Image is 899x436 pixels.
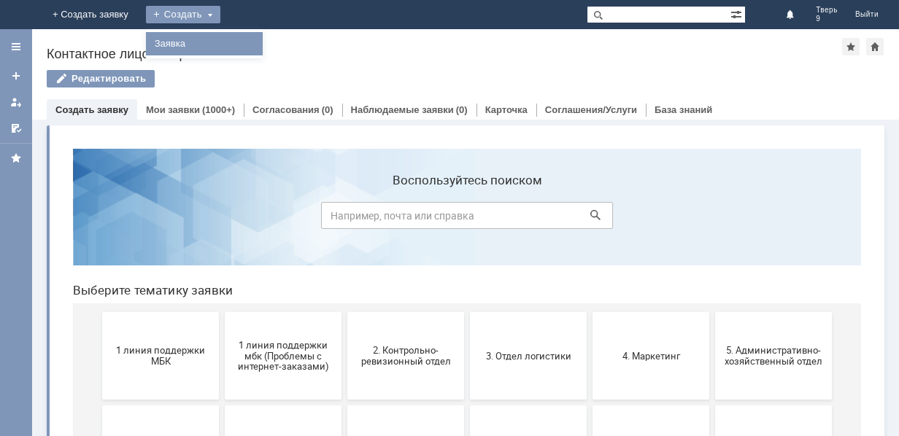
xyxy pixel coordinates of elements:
span: 1 линия поддержки мбк (Проблемы с интернет-заказами) [168,202,276,235]
button: Бухгалтерия (для мбк) [531,268,648,356]
span: Это соглашение не активно! [536,394,644,416]
a: Заявка [149,35,260,52]
span: 2. Контрольно-ревизионный отдел [290,208,398,230]
button: 4. Маркетинг [531,175,648,262]
span: Тверь [816,6,838,15]
button: 1 линия поддержки МБК [41,175,158,262]
span: 3. Отдел логистики [413,213,521,224]
span: 1 линия поддержки МБК [45,208,153,230]
span: 9 [816,15,838,23]
span: 8. Отдел качества [290,306,398,317]
span: 4. Маркетинг [536,213,644,224]
div: Добавить в избранное [842,38,860,55]
span: 6. Закупки [45,306,153,317]
span: [PERSON_NAME]. Услуги ИТ для МБК (оформляет L1) [658,389,766,421]
button: 5. Административно-хозяйственный отдел [654,175,771,262]
div: Сделать домашней страницей [866,38,884,55]
a: Согласования [252,104,320,115]
span: 7. Служба безопасности [168,306,276,317]
input: Например, почта или справка [260,65,552,92]
label: Воспользуйтесь поиском [260,36,552,50]
a: Наблюдаемые заявки [351,104,454,115]
div: (1000+) [202,104,235,115]
button: 6. Закупки [41,268,158,356]
button: 2. Контрольно-ревизионный отдел [286,175,403,262]
a: Создать заявку [55,104,128,115]
span: 9. Отдел-ИТ (Для МБК и Пекарни) [413,301,521,323]
div: (0) [322,104,333,115]
span: 5. Административно-хозяйственный отдел [658,208,766,230]
div: Контактное лицо "Тверь 9" [47,47,842,61]
header: Выберите тематику заявки [12,146,800,160]
button: Отдел ИТ (1С) [654,268,771,356]
a: Мои согласования [4,117,28,140]
a: Мои заявки [146,104,200,115]
a: Мои заявки [4,90,28,114]
a: База знаний [655,104,712,115]
span: Отдел-ИТ (Битрикс24 и CRM) [45,394,153,416]
span: Отдел-ИТ (Офис) [168,400,276,410]
button: 3. Отдел логистики [409,175,525,262]
span: Расширенный поиск [730,7,745,20]
span: Финансовый отдел [290,400,398,410]
a: Создать заявку [4,64,28,87]
a: Карточка [485,104,528,115]
button: 7. Служба безопасности [163,268,280,356]
span: Франчайзинг [413,400,521,410]
div: Создать [146,6,220,23]
div: (0) [456,104,468,115]
a: Соглашения/Услуги [545,104,637,115]
button: 9. Отдел-ИТ (Для МБК и Пекарни) [409,268,525,356]
button: 8. Отдел качества [286,268,403,356]
button: 1 линия поддержки мбк (Проблемы с интернет-заказами) [163,175,280,262]
span: Бухгалтерия (для мбк) [536,306,644,317]
span: Отдел ИТ (1С) [658,306,766,317]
